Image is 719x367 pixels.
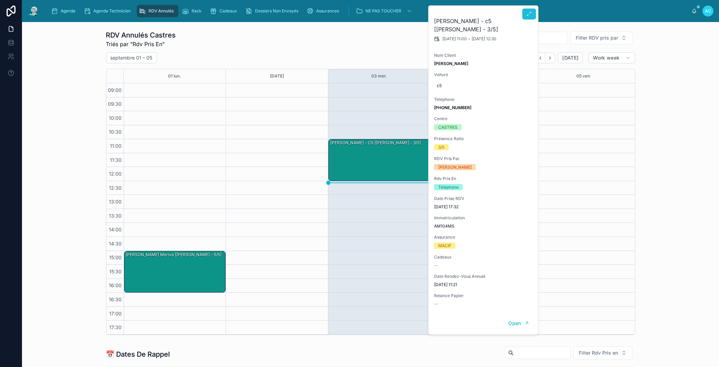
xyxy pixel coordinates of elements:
[107,282,124,288] span: 16:00
[107,296,124,302] span: 16:30
[434,301,438,307] span: --
[243,5,303,17] a: Dossiers Non Envoyés
[579,349,618,356] span: Filter Rdv Pris en
[434,223,533,229] span: AM104MS
[371,69,387,83] button: 03 mer.
[108,324,124,330] span: 17:30
[705,8,711,14] span: AC
[106,101,124,107] span: 09:30
[270,69,284,83] button: [DATE]
[434,234,533,240] span: Assurance
[148,8,174,14] span: RDV Annulés
[434,72,533,77] span: Voiture
[137,5,178,17] a: RDV Annulés
[28,6,40,17] img: App logo
[330,140,422,146] div: [PERSON_NAME] - c5 [[PERSON_NAME] - 3/5]
[180,5,206,17] a: Rack
[107,171,124,177] span: 12:00
[434,136,533,141] span: Présence Ratio
[108,254,124,260] span: 15:00
[434,204,533,210] span: [DATE] 17:32
[434,254,533,260] span: Cadeaux
[434,116,533,122] span: Centre
[219,8,237,14] span: Cadeaux
[106,349,170,359] h1: 📅 Dates De Rappel
[106,87,124,93] span: 09:00
[106,30,176,40] h1: RDV Annulés Castres
[255,8,298,14] span: Dossiers Non Envoyés
[124,251,226,293] div: [PERSON_NAME] meriva [[PERSON_NAME] - 5/5]
[438,243,451,249] div: MACIF
[45,3,691,19] div: scrollable content
[354,5,415,17] a: NE PAS TOUCHER
[573,346,633,359] button: Select Button
[434,176,533,181] span: Rdv Pris En
[108,311,124,316] span: 17:00
[434,263,438,268] span: --
[437,83,531,88] span: c5
[107,199,124,205] span: 13:00
[472,36,496,42] span: [DATE] 12:30
[434,17,533,33] h2: [PERSON_NAME] - c5 [[PERSON_NAME] - 3/5]
[558,52,583,63] button: [DATE]
[588,52,635,63] button: Work week
[576,69,591,83] button: 05 ven.
[111,54,153,61] h2: septembre 01 – 05
[93,8,131,14] span: Agenda Technicien
[434,293,533,298] span: Relance Papier
[316,8,339,14] span: Assurances
[570,31,633,44] button: Select Button
[434,274,533,279] span: Date Rendez-Vous Annulé
[562,55,578,61] span: [DATE]
[434,105,471,110] strong: [PHONE_NUMBER]
[593,55,619,61] span: Work week
[107,227,124,232] span: 14:00
[107,241,124,247] span: 14:30
[434,53,533,58] span: Nom Client
[107,115,124,121] span: 10:00
[107,185,124,191] span: 12:30
[106,40,176,48] span: Triés par "Rdv Pris En"
[468,36,470,42] span: -
[576,34,618,41] span: Filter RDV pris par
[82,5,135,17] a: Agenda Technicien
[108,269,124,274] span: 15:30
[366,8,401,14] span: NE PAS TOUCHER
[434,97,533,102] span: Téléphone
[438,184,459,190] div: Téléphone
[107,129,124,135] span: 10:30
[109,143,124,149] span: 11:00
[168,69,181,83] button: 01 lun.
[504,318,534,329] button: Open
[438,164,472,170] div: [PERSON_NAME]
[192,8,202,14] span: Rack
[508,320,521,326] span: Open
[434,61,468,66] strong: [PERSON_NAME]
[434,215,533,221] span: Immatriculation
[438,144,444,150] div: 3/5
[107,213,124,219] span: 13:30
[438,124,458,130] div: CASTRES
[125,252,223,258] div: [PERSON_NAME] meriva [[PERSON_NAME] - 5/5]
[208,5,242,17] a: Cadeaux
[329,139,430,181] div: [PERSON_NAME] - c5 [[PERSON_NAME] - 3/5]
[49,5,80,17] a: Agenda
[434,196,533,201] span: Date Prise RDV
[535,53,545,63] button: Back
[434,156,533,161] span: RDV Pris Par
[434,282,533,287] span: [DATE] 11:21
[545,53,555,63] button: Next
[109,157,124,163] span: 11:30
[305,5,344,17] a: Assurances
[61,8,75,14] span: Agenda
[442,36,467,42] span: [DATE] 11:00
